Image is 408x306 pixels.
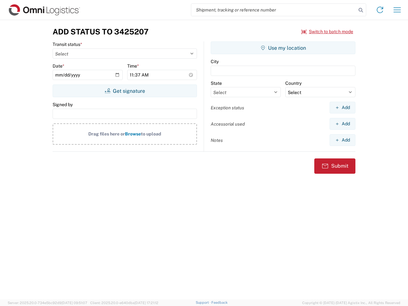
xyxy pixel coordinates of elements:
[285,80,302,86] label: Country
[53,27,149,36] h3: Add Status to 3425207
[196,301,212,304] a: Support
[88,131,125,136] span: Drag files here or
[330,102,355,113] button: Add
[330,134,355,146] button: Add
[53,63,64,69] label: Date
[211,59,219,64] label: City
[302,300,400,306] span: Copyright © [DATE]-[DATE] Agistix Inc., All Rights Reserved
[301,26,353,37] button: Switch to batch mode
[314,158,355,174] button: Submit
[53,84,197,97] button: Get signature
[62,301,87,305] span: [DATE] 09:51:07
[53,102,73,107] label: Signed by
[330,118,355,130] button: Add
[141,131,161,136] span: to upload
[211,41,355,54] button: Use my location
[125,131,141,136] span: Browse
[211,301,228,304] a: Feedback
[8,301,87,305] span: Server: 2025.20.0-734e5bc92d9
[211,137,223,143] label: Notes
[127,63,139,69] label: Time
[211,80,222,86] label: State
[135,301,158,305] span: [DATE] 17:21:12
[211,105,244,111] label: Exception status
[53,41,82,47] label: Transit status
[211,121,245,127] label: Accessorial used
[90,301,158,305] span: Client: 2025.20.0-e640dba
[191,4,356,16] input: Shipment, tracking or reference number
